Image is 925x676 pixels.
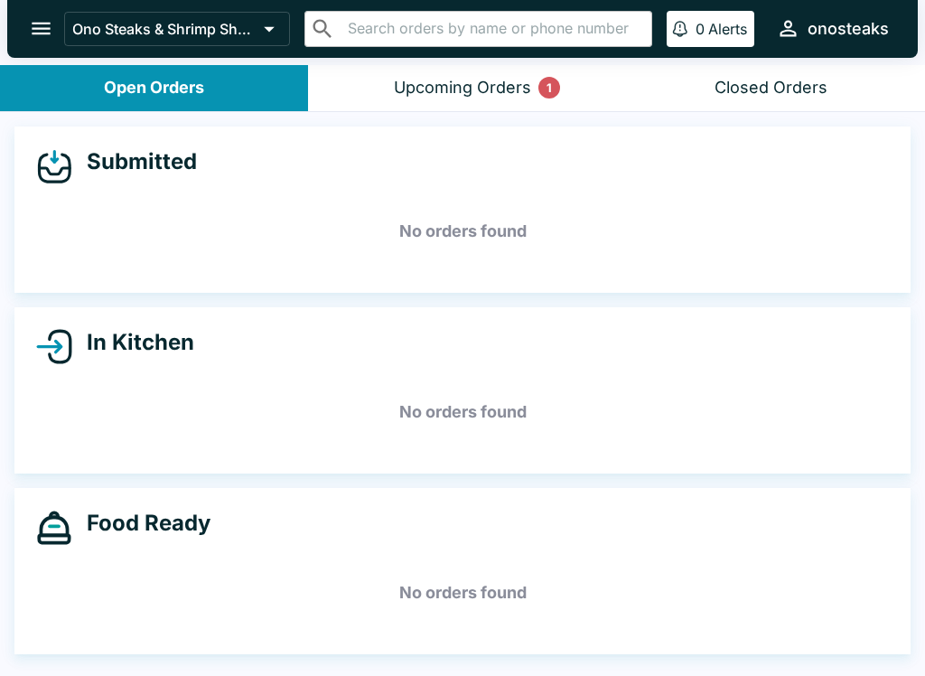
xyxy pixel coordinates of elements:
h5: No orders found [36,380,889,445]
input: Search orders by name or phone number [342,16,644,42]
h5: No orders found [36,560,889,625]
button: Ono Steaks & Shrimp Shack [64,12,290,46]
button: open drawer [18,5,64,52]
p: Alerts [708,20,747,38]
div: Open Orders [104,78,204,99]
h4: Food Ready [72,510,210,537]
h4: Submitted [72,148,197,175]
div: Upcoming Orders [394,78,531,99]
h4: In Kitchen [72,329,194,356]
div: Closed Orders [715,78,827,99]
button: onosteaks [769,9,896,48]
p: 1 [547,79,552,97]
p: 0 [696,20,705,38]
div: onosteaks [808,18,889,40]
h5: No orders found [36,199,889,264]
p: Ono Steaks & Shrimp Shack [72,20,257,38]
